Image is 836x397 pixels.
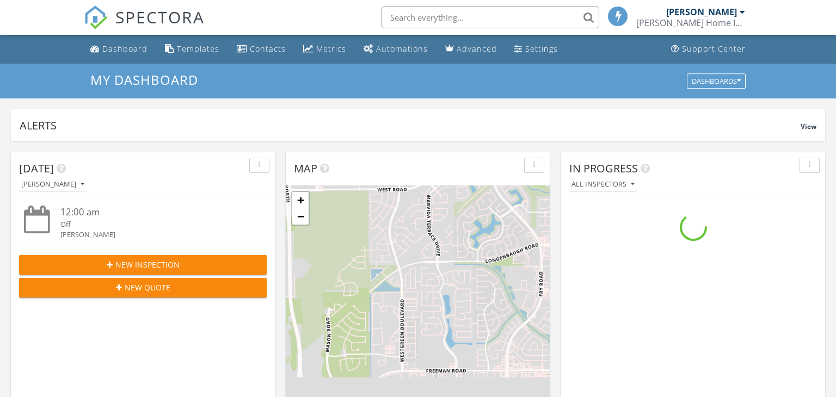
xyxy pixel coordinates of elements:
div: Metrics [316,44,346,54]
a: Contacts [232,39,290,59]
a: Settings [510,39,562,59]
span: New Quote [125,282,170,293]
span: View [801,122,816,131]
button: New Quote [19,278,267,297]
button: Dashboards [687,73,746,89]
div: Advanced [457,44,497,54]
a: Dashboard [86,39,152,59]
div: Settings [525,44,558,54]
div: [PERSON_NAME] [21,181,84,188]
div: Automations [376,44,428,54]
div: Dashboards [692,77,741,85]
a: Metrics [299,39,351,59]
div: [PERSON_NAME] [666,7,737,17]
button: All Inspectors [569,177,637,192]
span: [DATE] [19,161,54,176]
a: Advanced [441,39,501,59]
span: Map [294,161,317,176]
a: Support Center [667,39,750,59]
span: My Dashboard [90,71,198,89]
div: All Inspectors [571,181,635,188]
div: Contacts [250,44,286,54]
button: [PERSON_NAME] [19,177,87,192]
span: SPECTORA [115,5,205,28]
span: In Progress [569,161,638,176]
a: Automations (Basic) [359,39,432,59]
div: Templates [177,44,219,54]
div: Off [60,219,246,229]
div: Dashboard [102,44,147,54]
input: Search everything... [382,7,599,28]
div: Alerts [20,118,801,133]
div: Francis Home Inspections,PLLC TREC #24926 [636,17,745,28]
a: Zoom in [292,192,309,208]
a: Zoom out [292,208,309,225]
img: The Best Home Inspection Software - Spectora [84,5,108,29]
div: [PERSON_NAME] [60,229,246,240]
a: Templates [161,39,224,59]
div: 12:00 am [60,206,246,219]
div: Support Center [682,44,746,54]
span: New Inspection [115,259,180,270]
a: SPECTORA [84,15,205,38]
button: New Inspection [19,255,267,275]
